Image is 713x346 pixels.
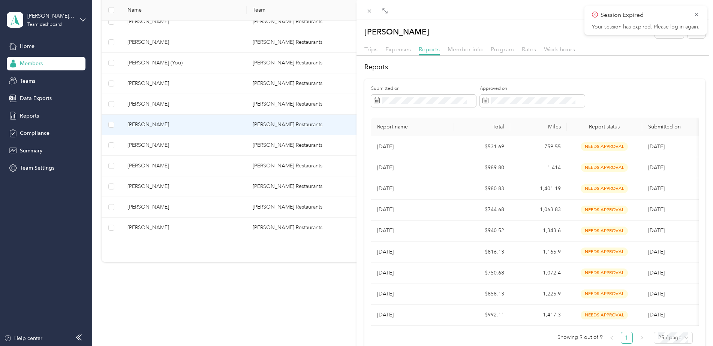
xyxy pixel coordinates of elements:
[377,185,448,193] p: [DATE]
[454,262,511,283] td: $750.68
[581,227,628,235] span: needs approval
[510,262,567,283] td: 1,072.4
[454,221,511,242] td: $940.52
[581,184,628,193] span: needs approval
[648,291,665,297] span: [DATE]
[592,24,700,30] p: Your session has expired. Please log in again.
[377,227,448,235] p: [DATE]
[621,332,633,344] li: 1
[544,46,575,53] span: Work hours
[371,118,454,136] th: Report name
[636,332,648,344] li: Next Page
[454,283,511,304] td: $858.13
[648,249,665,255] span: [DATE]
[377,143,448,151] p: [DATE]
[636,332,648,344] button: right
[640,336,644,340] span: right
[648,270,665,276] span: [DATE]
[581,268,628,277] span: needs approval
[510,136,567,157] td: 759.55
[454,242,511,262] td: $816.13
[648,143,665,150] span: [DATE]
[510,283,567,304] td: 1,225.9
[377,164,448,172] p: [DATE]
[480,85,585,92] label: Approved on
[621,332,632,343] a: 1
[671,304,713,346] iframe: Everlance-gr Chat Button Frame
[606,332,618,344] button: left
[522,46,536,53] span: Rates
[510,305,567,326] td: 1,417.3
[377,311,448,319] p: [DATE]
[454,200,511,221] td: $744.68
[581,206,628,214] span: needs approval
[377,269,448,277] p: [DATE]
[510,221,567,242] td: 1,343.6
[510,242,567,262] td: 1,165.9
[610,336,614,340] span: left
[606,332,618,344] li: Previous Page
[648,312,665,318] span: [DATE]
[364,25,429,38] p: [PERSON_NAME]
[648,206,665,213] span: [DATE]
[491,46,514,53] span: Program
[601,10,688,20] p: Session Expired
[377,290,448,298] p: [DATE]
[581,248,628,256] span: needs approval
[654,332,693,344] div: Page Size
[419,46,440,53] span: Reports
[454,157,511,178] td: $989.80
[581,289,628,298] span: needs approval
[648,227,665,234] span: [DATE]
[364,62,705,72] h2: Reports
[454,305,511,326] td: $992.11
[642,118,699,136] th: Submitted on
[371,85,476,92] label: Submitted on
[454,136,511,157] td: $531.69
[448,46,483,53] span: Member info
[557,332,603,343] span: Showing 9 out of 9
[573,124,636,130] span: Report status
[510,200,567,221] td: 1,063.83
[581,163,628,172] span: needs approval
[516,124,561,130] div: Miles
[581,142,628,151] span: needs approval
[385,46,411,53] span: Expenses
[648,164,665,171] span: [DATE]
[364,46,377,53] span: Trips
[460,124,505,130] div: Total
[510,178,567,199] td: 1,401.19
[377,206,448,214] p: [DATE]
[648,185,665,192] span: [DATE]
[454,178,511,199] td: $980.83
[377,248,448,256] p: [DATE]
[510,157,567,178] td: 1,414
[581,311,628,319] span: needs approval
[658,332,688,343] span: 25 / page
